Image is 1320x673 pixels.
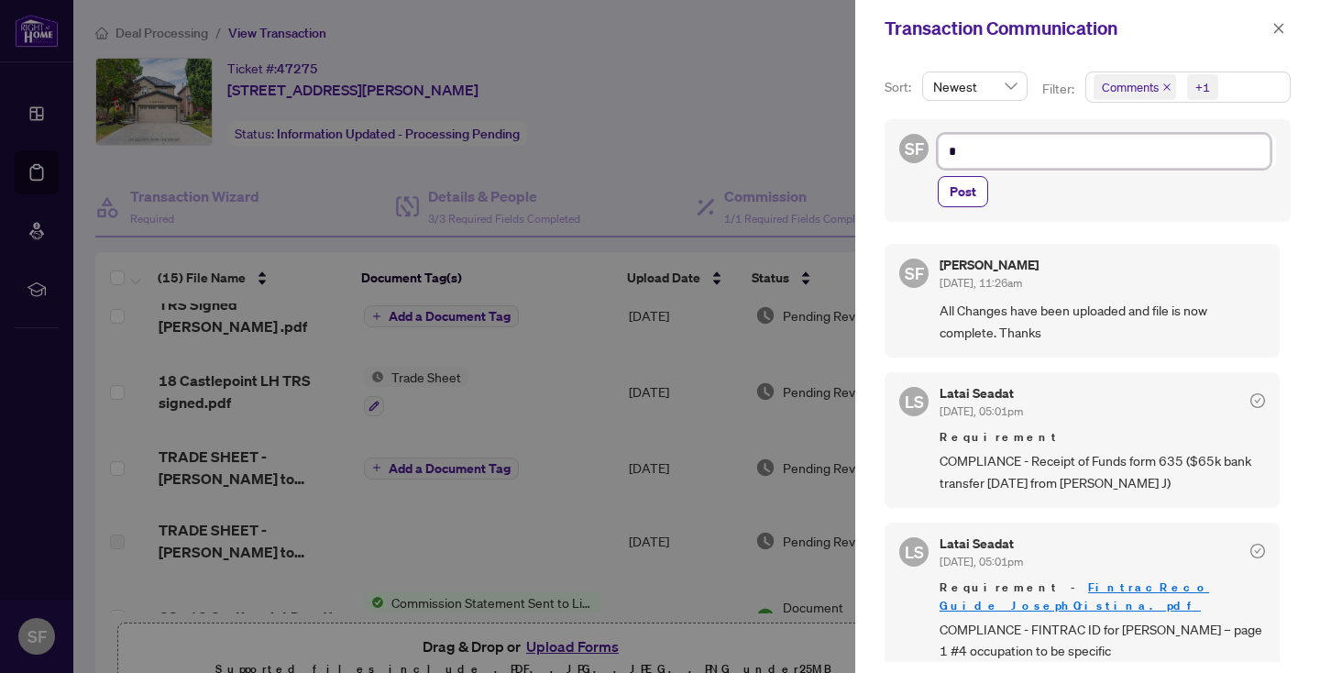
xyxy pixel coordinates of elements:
[885,15,1267,42] div: Transaction Communication
[1102,78,1159,96] span: Comments
[885,77,915,97] p: Sort:
[1162,83,1171,92] span: close
[940,579,1265,615] span: Requirement -
[905,389,924,414] span: LS
[940,555,1023,568] span: [DATE], 05:01pm
[940,619,1265,662] span: COMPLIANCE - FINTRAC ID for [PERSON_NAME] – page 1 #4 occupation to be specific
[940,428,1265,447] span: Requirement
[1195,78,1210,96] div: +1
[940,537,1023,550] h5: Latai Seadat
[905,136,924,161] span: SF
[940,404,1023,418] span: [DATE], 05:01pm
[940,300,1265,343] span: All Changes have been uploaded and file is now complete. Thanks
[1094,74,1176,100] span: Comments
[1272,22,1285,35] span: close
[940,450,1265,493] span: COMPLIANCE - Receipt of Funds form 635 ($65k bank transfer [DATE] from [PERSON_NAME] J)
[950,177,976,206] span: Post
[940,259,1039,271] h5: [PERSON_NAME]
[1042,79,1077,99] p: Filter:
[1250,393,1265,408] span: check-circle
[933,72,1017,100] span: Newest
[938,176,988,207] button: Post
[940,276,1022,290] span: [DATE], 11:26am
[905,260,924,286] span: SF
[1250,544,1265,558] span: check-circle
[940,387,1023,400] h5: Latai Seadat
[905,539,924,565] span: LS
